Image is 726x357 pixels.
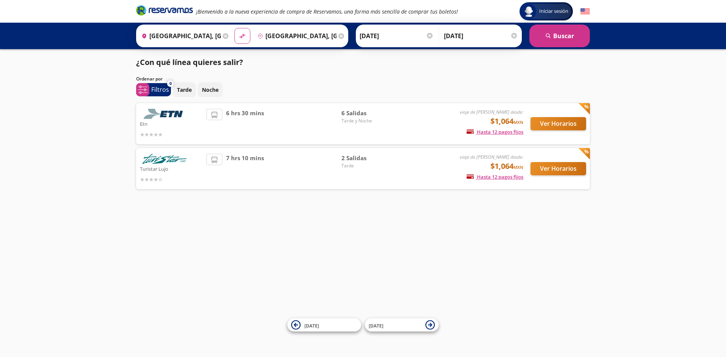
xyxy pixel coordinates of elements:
em: viaje de [PERSON_NAME] desde: [460,154,523,160]
button: [DATE] [287,318,361,332]
p: Ordenar por [136,76,163,82]
img: Turistar Lujo [140,154,189,164]
em: viaje de [PERSON_NAME] desde: [460,109,523,115]
p: ¿Con qué línea quieres salir? [136,57,243,68]
span: Hasta 12 pagos fijos [467,173,523,180]
button: Tarde [173,82,196,97]
span: Tarde [341,162,394,169]
p: Filtros [151,85,169,94]
p: Etn [140,119,203,128]
span: $1,064 [490,161,523,172]
p: Turistar Lujo [140,164,203,173]
span: [DATE] [369,322,383,329]
button: [DATE] [365,318,439,332]
span: 6 hrs 30 mins [226,109,264,139]
span: 0 [169,80,172,87]
span: $1,064 [490,116,523,127]
small: MXN [513,164,523,170]
span: Tarde y Noche [341,117,394,124]
span: 7 hrs 10 mins [226,154,264,184]
span: Iniciar sesión [536,8,571,15]
span: [DATE] [304,322,319,329]
button: English [580,7,590,16]
p: Noche [202,86,219,94]
button: Buscar [529,25,590,47]
span: 2 Salidas [341,154,394,162]
em: ¡Bienvenido a la nueva experiencia de compra de Reservamos, una forma más sencilla de comprar tus... [196,8,458,15]
button: 0Filtros [136,83,171,96]
input: Elegir Fecha [360,26,434,45]
small: MXN [513,119,523,125]
button: Noche [198,82,223,97]
button: Ver Horarios [531,162,586,175]
input: Buscar Origen [138,26,221,45]
a: Brand Logo [136,5,193,18]
input: Buscar Destino [254,26,337,45]
img: Etn [140,109,189,119]
p: Tarde [177,86,192,94]
span: 6 Salidas [341,109,394,117]
button: Ver Horarios [531,117,586,130]
i: Brand Logo [136,5,193,16]
input: Opcional [444,26,518,45]
span: Hasta 12 pagos fijos [467,128,523,135]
